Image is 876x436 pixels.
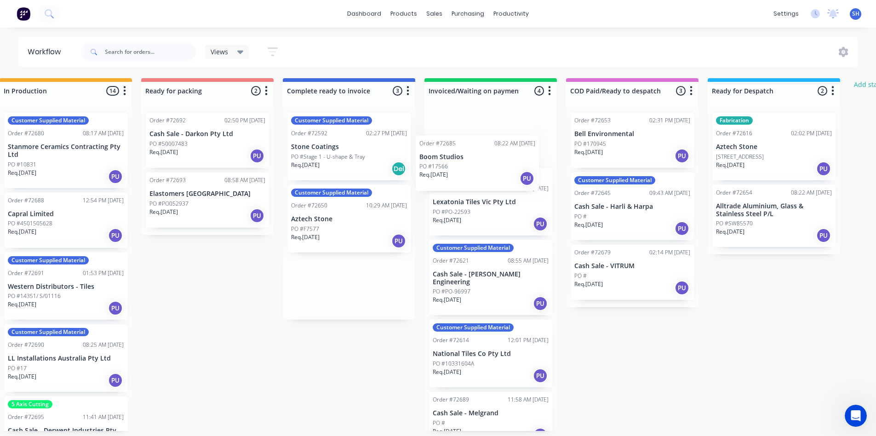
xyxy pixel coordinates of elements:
[211,47,228,57] span: Views
[343,7,386,21] a: dashboard
[534,86,544,96] span: 4
[386,7,422,21] div: products
[28,46,65,57] div: Workflow
[818,86,827,96] span: 2
[105,43,196,61] input: Search for orders...
[106,86,119,96] span: 14
[393,86,402,96] span: 3
[676,86,686,96] span: 3
[570,86,661,96] input: Enter column name…
[845,405,867,427] iframe: Intercom live chat
[287,86,378,96] input: Enter column name…
[429,86,519,96] input: Enter column name…
[712,86,802,96] input: Enter column name…
[769,7,803,21] div: settings
[145,86,236,96] input: Enter column name…
[422,7,447,21] div: sales
[4,86,94,96] input: Enter column name…
[17,7,30,21] img: Factory
[251,86,261,96] span: 2
[447,7,489,21] div: purchasing
[852,10,859,18] span: SH
[489,7,533,21] div: productivity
